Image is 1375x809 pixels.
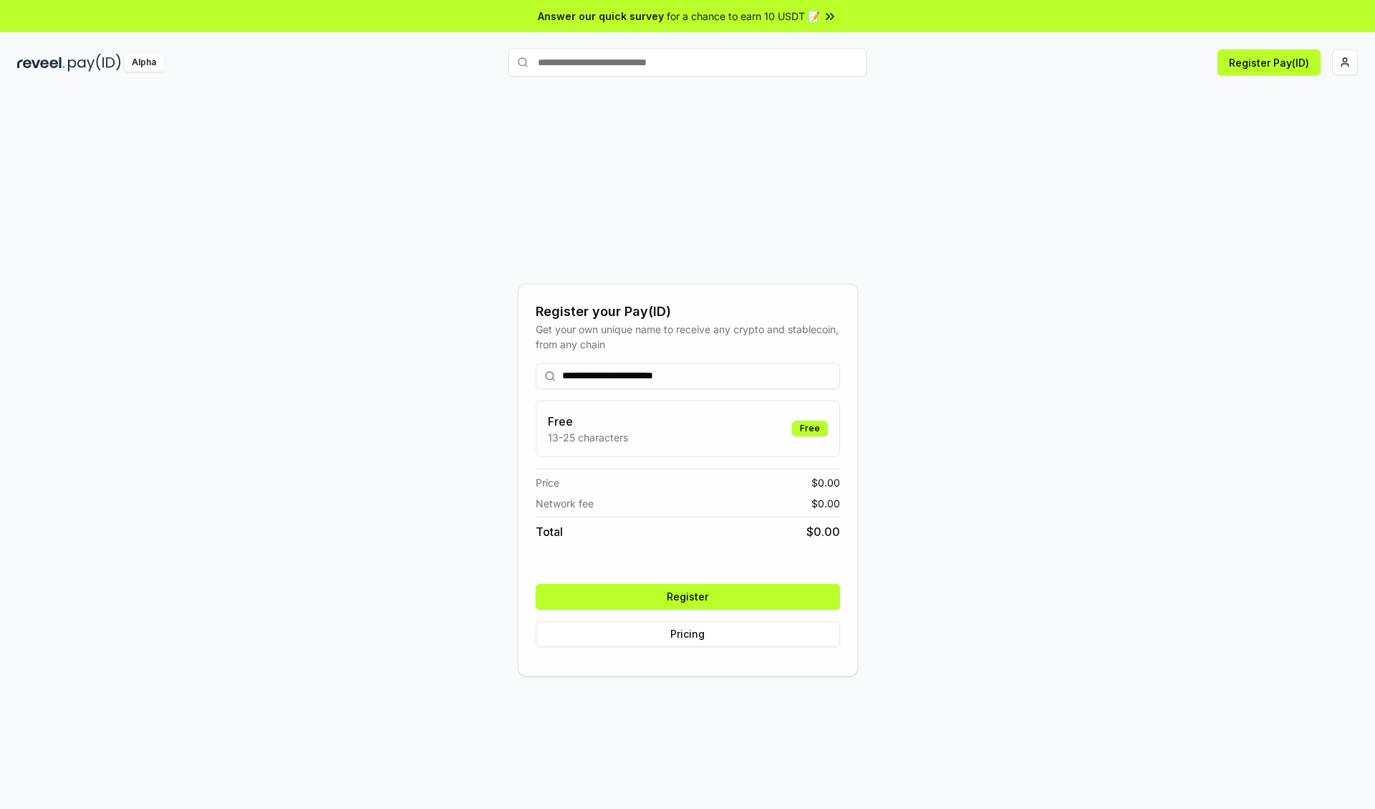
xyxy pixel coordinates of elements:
[536,523,563,540] span: Total
[1217,49,1321,75] button: Register Pay(ID)
[536,584,840,610] button: Register
[536,496,594,511] span: Network fee
[536,621,840,647] button: Pricing
[536,475,559,490] span: Price
[536,322,840,352] div: Get your own unique name to receive any crypto and stablecoin, from any chain
[536,302,840,322] div: Register your Pay(ID)
[667,9,820,24] span: for a chance to earn 10 USDT 📝
[548,430,628,445] p: 13-25 characters
[792,421,828,436] div: Free
[17,54,65,72] img: reveel_dark
[548,413,628,430] h3: Free
[806,523,840,540] span: $ 0.00
[811,496,840,511] span: $ 0.00
[124,54,164,72] div: Alpha
[538,9,664,24] span: Answer our quick survey
[68,54,121,72] img: pay_id
[811,475,840,490] span: $ 0.00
